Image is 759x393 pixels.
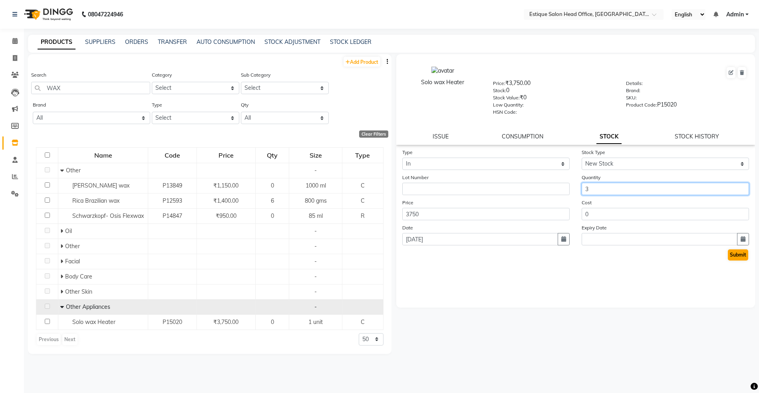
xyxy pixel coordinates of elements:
[65,243,80,250] span: Other
[314,227,317,235] span: -
[163,212,182,219] span: P14847
[85,38,115,45] a: SUPPLIERS
[626,101,657,109] label: Product Code:
[152,71,172,79] label: Category
[330,38,372,45] a: STOCK LEDGER
[72,182,129,189] span: [PERSON_NAME] wax
[256,148,289,162] div: Qty
[264,38,320,45] a: STOCK ADJUSTMENT
[72,212,144,219] span: Schwarzkopf- Osis Flexwax
[305,197,327,204] span: 800 gms
[38,35,76,49] a: PRODUCTS
[493,101,524,109] label: Low Quantity:
[271,318,274,326] span: 0
[65,258,80,265] span: Facial
[343,148,383,162] div: Type
[290,148,341,162] div: Size
[493,86,614,97] div: 0
[158,38,187,45] a: TRANSFER
[359,130,388,138] div: Clear Filters
[241,101,248,109] label: Qty
[163,197,182,204] span: P12593
[314,303,317,310] span: -
[626,101,747,112] div: P15020
[314,243,317,250] span: -
[308,318,323,326] span: 1 unit
[213,182,238,189] span: ₹1,150.00
[314,273,317,280] span: -
[60,288,65,295] span: Expand Row
[271,197,274,204] span: 6
[361,318,365,326] span: C
[163,182,182,189] span: P13849
[241,71,270,79] label: Sub Category
[213,197,238,204] span: ₹1,400.00
[361,182,365,189] span: C
[582,199,592,206] label: Cost
[60,227,65,235] span: Expand Row
[493,94,520,101] label: Stock Value:
[65,288,92,295] span: Other Skin
[582,149,605,156] label: Stock Type
[65,273,92,280] span: Body Care
[314,258,317,265] span: -
[60,167,66,174] span: Collapse Row
[60,303,66,310] span: Collapse Row
[149,148,196,162] div: Code
[726,10,744,19] span: Admin
[728,249,748,261] button: Submit
[163,318,182,326] span: P15020
[72,197,119,204] span: Rica Brazilian wax
[60,243,65,250] span: Expand Row
[582,174,600,181] label: Quantity
[502,133,543,140] a: CONSUMPTION
[216,212,236,219] span: ₹950.00
[431,67,454,75] img: avatar
[306,182,326,189] span: 1000 ml
[213,318,238,326] span: ₹3,750.00
[596,130,622,144] a: STOCK
[33,101,46,109] label: Brand
[60,258,65,265] span: Expand Row
[361,197,365,204] span: C
[197,148,255,162] div: Price
[402,174,429,181] label: Lot Number
[66,303,110,310] span: Other Appliances
[493,80,505,87] label: Price:
[271,212,274,219] span: 0
[88,3,123,26] b: 08047224946
[402,149,413,156] label: Type
[433,133,449,140] a: ISSUE
[493,109,517,116] label: HSN Code:
[271,182,274,189] span: 0
[493,79,614,90] div: ₹3,750.00
[626,87,640,94] label: Brand:
[582,224,607,231] label: Expiry Date
[402,199,413,206] label: Price
[31,82,150,94] input: Search by product name or code
[404,78,481,87] div: Solo wax Heater
[66,167,81,174] span: Other
[626,80,643,87] label: Details:
[59,148,147,162] div: Name
[125,38,148,45] a: ORDERS
[675,133,719,140] a: STOCK HISTORY
[60,273,65,280] span: Expand Row
[72,318,115,326] span: Solo wax Heater
[314,288,317,295] span: -
[402,224,413,231] label: Date
[309,212,323,219] span: 85 ml
[20,3,75,26] img: logo
[361,212,365,219] span: R
[493,87,506,94] label: Stock:
[493,93,614,105] div: ₹0
[31,71,46,79] label: Search
[626,94,637,101] label: SKU:
[314,167,317,174] span: -
[197,38,255,45] a: AUTO CONSUMPTION
[344,57,380,67] a: Add Product
[152,101,162,109] label: Type
[65,227,72,235] span: Oil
